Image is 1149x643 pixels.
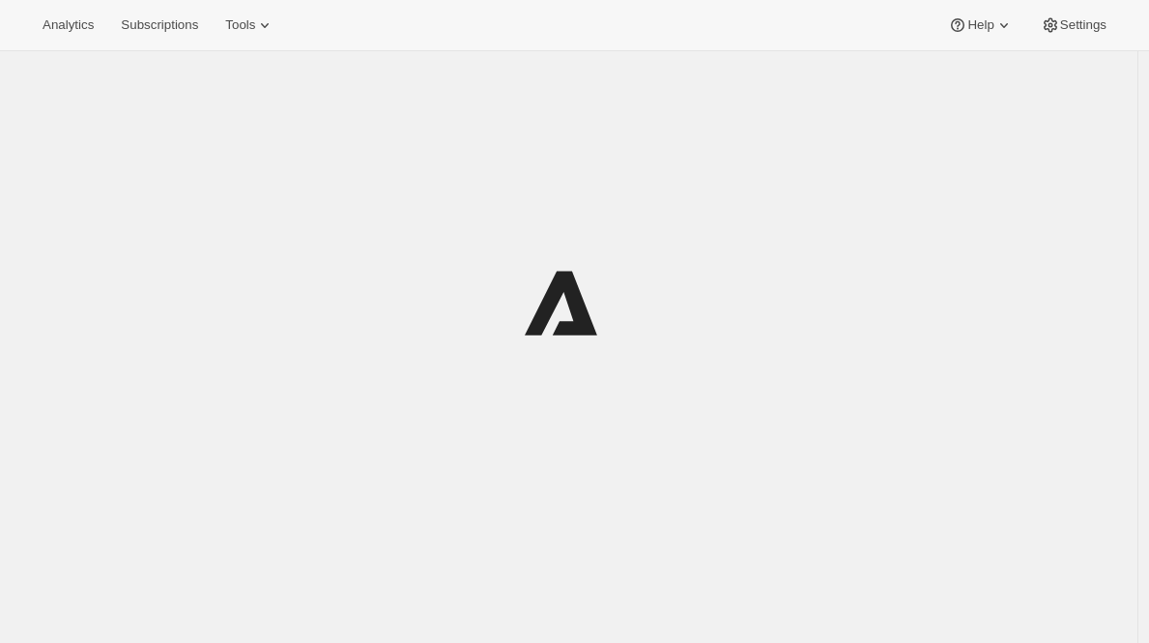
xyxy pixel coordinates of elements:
[967,17,993,33] span: Help
[225,17,255,33] span: Tools
[936,12,1024,39] button: Help
[214,12,286,39] button: Tools
[109,12,210,39] button: Subscriptions
[31,12,105,39] button: Analytics
[43,17,94,33] span: Analytics
[1029,12,1118,39] button: Settings
[1060,17,1106,33] span: Settings
[121,17,198,33] span: Subscriptions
